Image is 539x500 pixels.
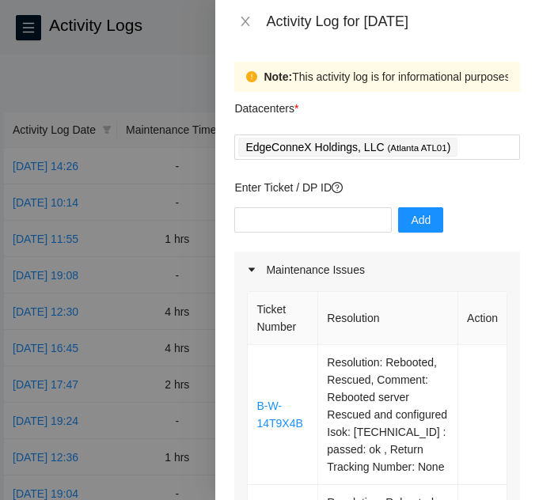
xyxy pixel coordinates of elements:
[398,207,443,233] button: Add
[411,211,431,229] span: Add
[387,143,446,153] span: ( Atlanta ATL01
[266,13,520,30] div: Activity Log for [DATE]
[318,292,458,345] th: Resolution
[318,345,458,485] td: Resolution: Rebooted, Rescued, Comment: Rebooted server Rescued and configured Isok: [TECHNICAL_I...
[458,292,507,345] th: Action
[264,68,292,85] strong: Note:
[234,252,520,288] div: Maintenance Issues
[234,14,256,29] button: Close
[234,92,298,117] p: Datacenters
[248,292,318,345] th: Ticket Number
[247,265,256,275] span: caret-right
[246,71,257,82] span: exclamation-circle
[256,400,302,430] a: B-W-14T9X4B
[245,138,450,157] p: EdgeConneX Holdings, LLC )
[234,179,520,196] p: Enter Ticket / DP ID
[332,182,343,193] span: question-circle
[239,15,252,28] span: close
